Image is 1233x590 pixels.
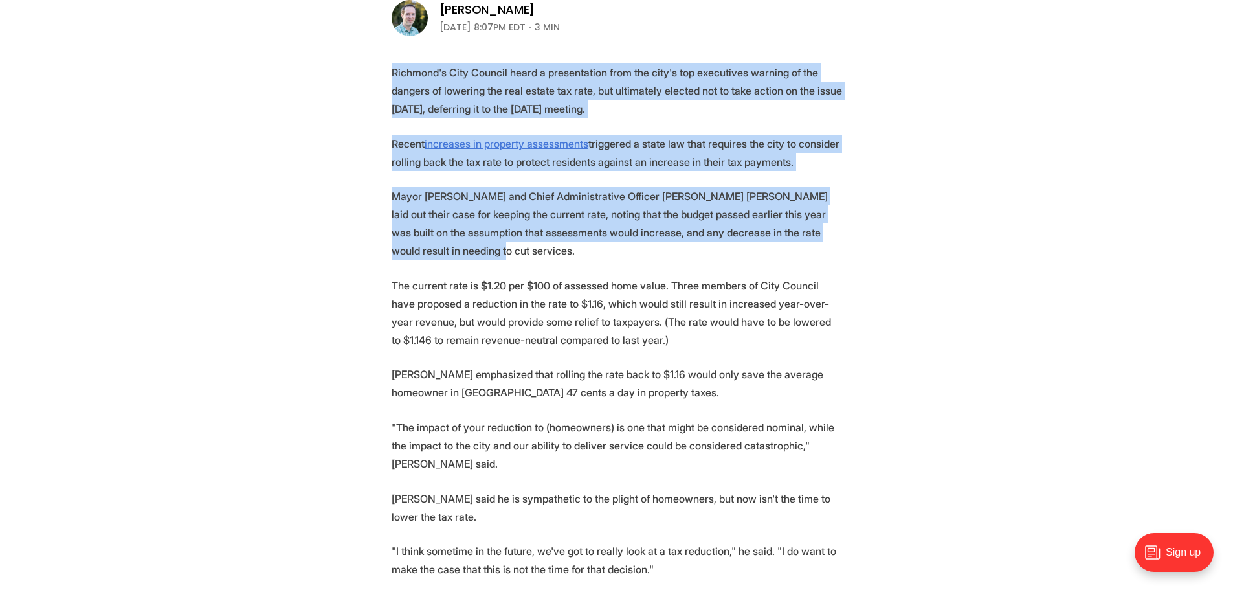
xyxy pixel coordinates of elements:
[392,542,842,578] p: "I think sometime in the future, we've got to really look at a tax reduction," he said. "I do wan...
[392,277,842,349] p: The current rate is $1.20 per $100 of assessed home value. Three members of City Council have pro...
[425,137,588,150] a: increases in property assessments
[392,490,842,526] p: [PERSON_NAME] said he is sympathetic to the plight of homeowners, but now isn't the time to lower...
[392,63,842,118] p: Richmond's City Council heard a presentation from the city's top executives warning of the danger...
[392,418,842,473] p: "The impact of your reduction to (homeowners) is one that might be considered nominal, while the ...
[392,135,842,171] p: Recent triggered a state law that requires the city to consider rolling back the tax rate to prot...
[1124,527,1233,590] iframe: portal-trigger
[439,19,526,35] time: [DATE] 8:07PM EDT
[392,187,842,260] p: Mayor [PERSON_NAME] and Chief Administrative Officer [PERSON_NAME] [PERSON_NAME] laid out their c...
[439,2,535,17] a: [PERSON_NAME]
[392,365,842,402] p: [PERSON_NAME] emphasized that rolling the rate back to $1.16 would only save the average homeowne...
[535,19,560,35] span: 3 min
